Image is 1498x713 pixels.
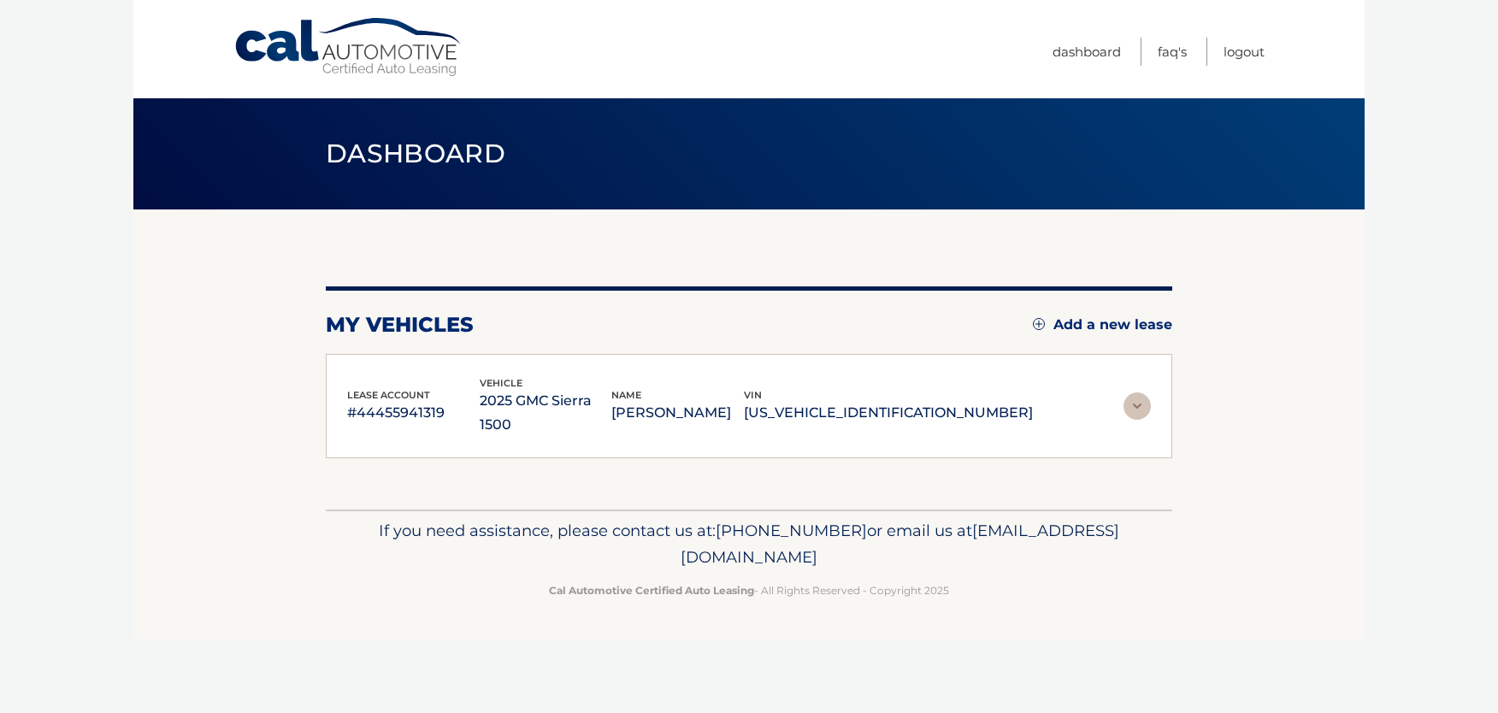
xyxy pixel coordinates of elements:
[1033,316,1172,333] a: Add a new lease
[326,138,505,169] span: Dashboard
[744,389,762,401] span: vin
[549,584,754,597] strong: Cal Automotive Certified Auto Leasing
[480,377,522,389] span: vehicle
[480,389,612,437] p: 2025 GMC Sierra 1500
[716,521,867,540] span: [PHONE_NUMBER]
[1158,38,1187,66] a: FAQ's
[1224,38,1265,66] a: Logout
[337,517,1161,572] p: If you need assistance, please contact us at: or email us at
[1053,38,1121,66] a: Dashboard
[744,401,1033,425] p: [US_VEHICLE_IDENTIFICATION_NUMBER]
[347,401,480,425] p: #44455941319
[1033,318,1045,330] img: add.svg
[337,581,1161,599] p: - All Rights Reserved - Copyright 2025
[347,389,430,401] span: lease account
[611,389,641,401] span: name
[1123,392,1151,420] img: accordion-rest.svg
[326,312,474,338] h2: my vehicles
[233,17,464,78] a: Cal Automotive
[611,401,744,425] p: [PERSON_NAME]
